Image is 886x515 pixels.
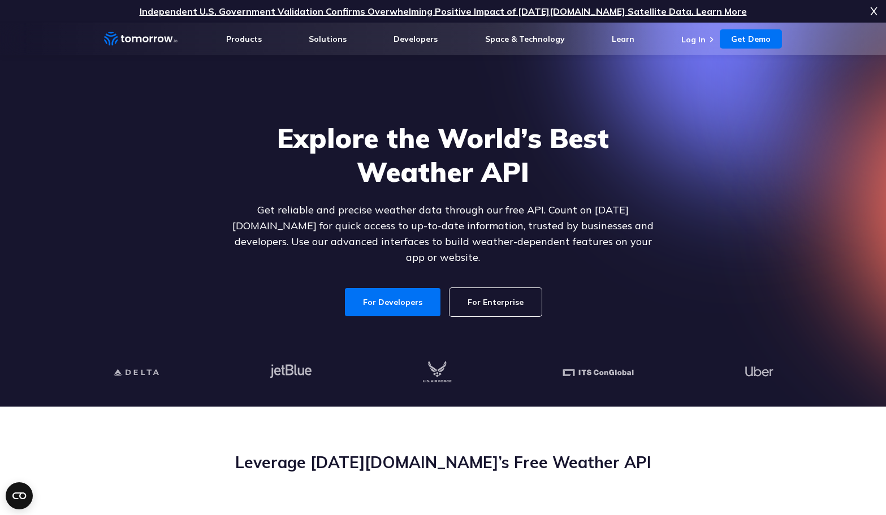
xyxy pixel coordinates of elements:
[226,34,262,44] a: Products
[104,452,783,473] h2: Leverage [DATE][DOMAIN_NAME]’s Free Weather API
[485,34,565,44] a: Space & Technology
[104,30,178,47] a: Home link
[345,288,440,316] a: For Developers
[225,202,662,265] p: Get reliable and precise weather data through our free API. Count on [DATE][DOMAIN_NAME] for quic...
[394,34,438,44] a: Developers
[6,482,33,509] button: Open CMP widget
[140,6,747,17] a: Independent U.S. Government Validation Confirms Overwhelming Positive Impact of [DATE][DOMAIN_NAM...
[720,29,782,49] a: Get Demo
[225,121,662,189] h1: Explore the World’s Best Weather API
[309,34,347,44] a: Solutions
[612,34,634,44] a: Learn
[681,34,706,45] a: Log In
[450,288,542,316] a: For Enterprise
